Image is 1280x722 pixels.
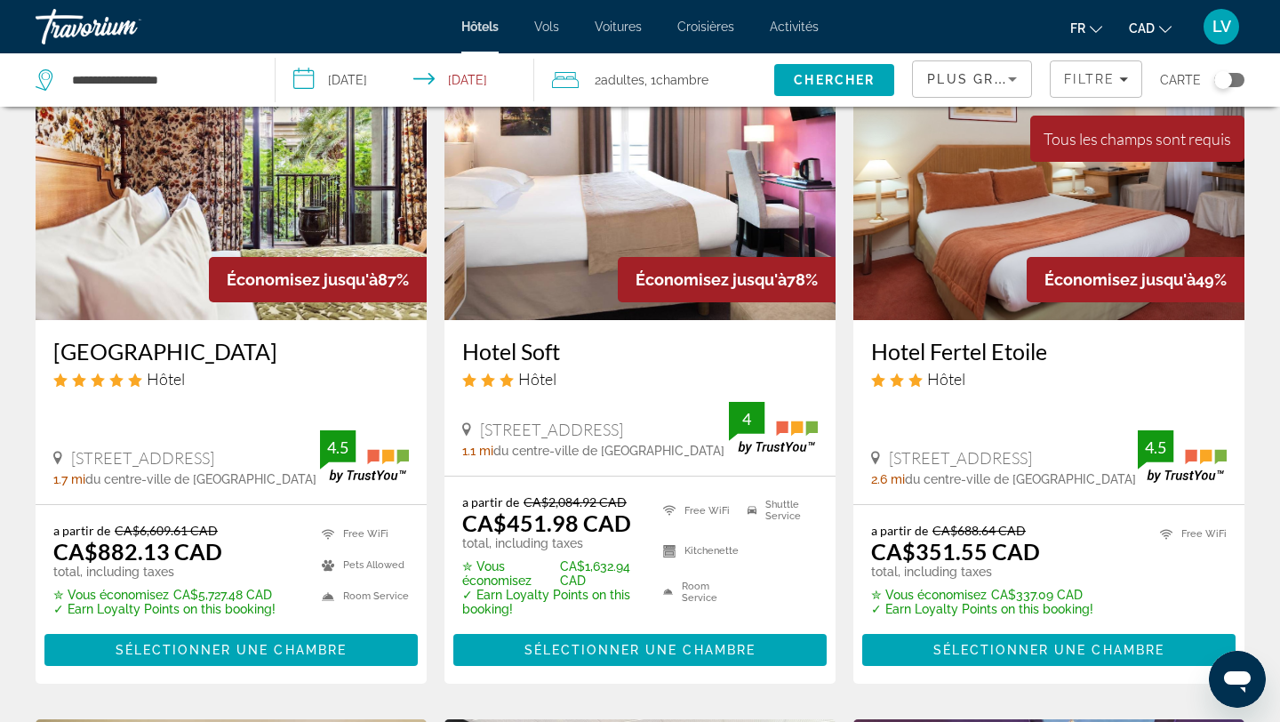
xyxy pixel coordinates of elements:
img: TrustYou guest rating badge [1138,430,1227,483]
button: Sélectionner une chambre [453,634,827,666]
p: CA$5,727.48 CAD [53,588,276,602]
li: Room Service [313,585,409,607]
div: 4 [729,408,764,429]
span: [STREET_ADDRESS] [480,420,623,439]
span: Plus grandes économies [927,72,1140,86]
p: total, including taxes [871,565,1093,579]
span: CAD [1129,21,1155,36]
a: Activités [770,20,819,34]
span: ✮ Vous économisez [53,588,169,602]
span: Économisez jusqu'à [1044,270,1196,289]
div: 87% [209,257,427,302]
li: Kitchenette [654,535,739,567]
a: Hotel Fertel Etoile [871,338,1227,365]
mat-select: Sort by [927,68,1017,90]
div: 5 star Hotel [53,369,409,389]
a: Voitures [595,20,642,34]
span: fr [1070,21,1085,36]
li: Pets Allowed [313,554,409,576]
span: Hôtel [518,369,556,389]
img: TrustYou guest rating badge [320,430,409,483]
li: Free WiFi [313,523,409,545]
span: ✮ Vous économisez [871,588,987,602]
span: Sélectionner une chambre [933,643,1164,657]
div: 3 star Hotel [871,369,1227,389]
span: du centre-ville de [GEOGRAPHIC_DATA] [85,472,316,486]
a: Sélectionner une chambre [44,638,418,658]
ins: CA$882.13 CAD [53,538,222,565]
del: CA$2,084.92 CAD [524,494,627,509]
a: [GEOGRAPHIC_DATA] [53,338,409,365]
span: 2 [595,68,644,92]
img: TrustYou guest rating badge [729,402,818,454]
button: Change language [1070,15,1102,41]
img: Hôtel Eldorado [36,36,427,320]
div: 4.5 [1138,437,1173,458]
p: total, including taxes [53,565,276,579]
div: 3 star Hotel [462,369,818,389]
button: Sélectionner une chambre [862,634,1236,666]
span: a partir de [53,523,110,538]
span: [STREET_ADDRESS] [889,448,1032,468]
p: ✓ Earn Loyalty Points on this booking! [462,588,641,616]
div: 4.5 [320,437,356,458]
span: LV [1212,18,1231,36]
span: du centre-ville de [GEOGRAPHIC_DATA] [493,444,724,458]
span: a partir de [871,523,928,538]
span: 2.6 mi [871,472,905,486]
span: Chercher [794,73,875,87]
p: ✓ Earn Loyalty Points on this booking! [871,602,1093,616]
a: Sélectionner une chambre [862,638,1236,658]
div: 78% [618,257,836,302]
del: CA$6,609.61 CAD [115,523,218,538]
ins: CA$351.55 CAD [871,538,1040,565]
span: a partir de [462,494,519,509]
div: Tous les champs sont requis [1044,129,1231,148]
button: Travelers: 2 adults, 0 children [534,53,774,107]
div: 49% [1027,257,1244,302]
a: Sélectionner une chambre [453,638,827,658]
button: User Menu [1198,8,1244,45]
span: Économisez jusqu'à [636,270,787,289]
img: Hotel Fertel Etoile [853,36,1244,320]
button: Toggle map [1201,72,1244,88]
span: Filtre [1064,72,1115,86]
span: 1.1 mi [462,444,493,458]
del: CA$688.64 CAD [932,523,1026,538]
img: Hotel Soft [444,36,836,320]
p: CA$1,632.94 CAD [462,559,641,588]
li: Free WiFi [654,494,739,526]
ins: CA$451.98 CAD [462,509,631,536]
a: Travorium [36,4,213,50]
span: Chambre [656,73,708,87]
p: CA$337.09 CAD [871,588,1093,602]
button: Change currency [1129,15,1172,41]
input: Search hotel destination [70,67,248,93]
span: Économisez jusqu'à [227,270,378,289]
button: Filters [1050,60,1142,98]
span: Sélectionner une chambre [116,643,347,657]
button: Sélectionner une chambre [44,634,418,666]
span: [STREET_ADDRESS] [71,448,214,468]
span: 1.7 mi [53,472,85,486]
span: Hôtel [147,369,185,389]
a: Vols [534,20,559,34]
span: Hôtel [927,369,965,389]
a: Hôtels [461,20,499,34]
li: Free WiFi [1151,523,1227,545]
iframe: Bouton de lancement de la fenêtre de messagerie [1209,651,1266,708]
li: Room Service [654,576,739,608]
span: ✮ Vous économisez [462,559,556,588]
button: Select check in and out date [276,53,533,107]
span: , 1 [644,68,708,92]
a: Hotel Soft [462,338,818,365]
